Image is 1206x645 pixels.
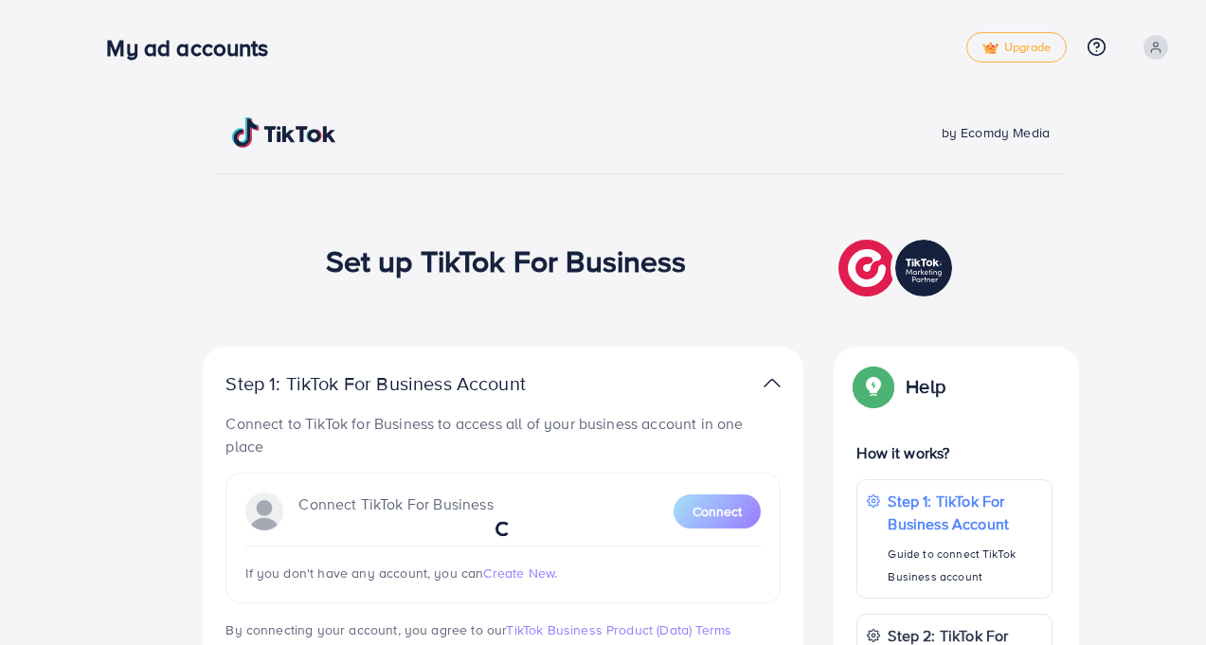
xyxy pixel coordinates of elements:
p: How it works? [856,441,1052,464]
h1: Set up TikTok For Business [326,242,687,278]
h3: My ad accounts [106,34,283,62]
img: TikTok partner [838,235,957,301]
span: Upgrade [982,41,1051,55]
p: Step 1: TikTok For Business Account [225,372,585,395]
img: TikTok partner [764,369,781,397]
img: TikTok [232,117,336,148]
p: Step 1: TikTok For Business Account [888,490,1041,535]
p: Guide to connect TikTok Business account [888,543,1041,588]
span: by Ecomdy Media [942,123,1050,142]
img: tick [982,42,999,55]
a: tickUpgrade [966,32,1067,63]
p: Help [906,375,945,398]
img: Popup guide [856,369,891,403]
